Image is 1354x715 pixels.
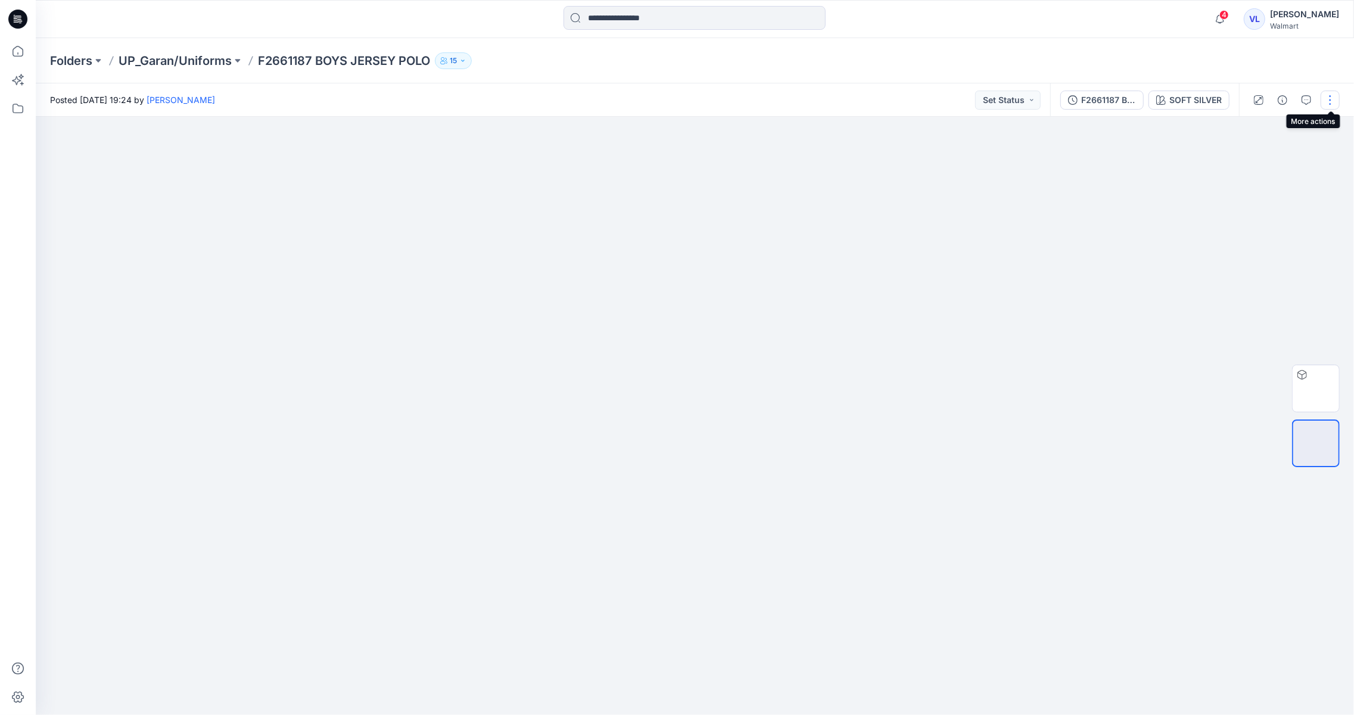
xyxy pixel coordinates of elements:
div: Walmart [1270,21,1339,30]
a: Folders [50,52,92,69]
span: Posted [DATE] 19:24 by [50,94,215,106]
div: F2661187 BOYS JERSEY POLO [1081,94,1136,107]
button: SOFT SILVER [1148,91,1230,110]
span: 4 [1219,10,1229,20]
p: 15 [450,54,457,67]
a: [PERSON_NAME] [147,95,215,105]
div: [PERSON_NAME] [1270,7,1339,21]
div: VL [1244,8,1265,30]
button: F2661187 BOYS JERSEY POLO [1060,91,1144,110]
button: 15 [435,52,472,69]
a: UP_Garan/Uniforms [119,52,232,69]
div: SOFT SILVER [1169,94,1222,107]
p: F2661187 BOYS JERSEY POLO [258,52,430,69]
button: Details [1273,91,1292,110]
